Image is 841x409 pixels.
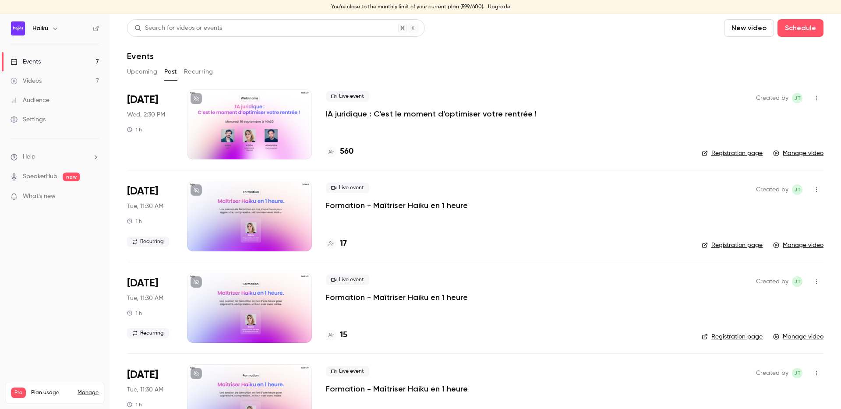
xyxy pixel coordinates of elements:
div: Sep 10 Wed, 2:30 PM (Europe/Paris) [127,89,173,159]
span: Live event [326,366,369,377]
div: Sep 9 Tue, 11:30 AM (Europe/Paris) [127,181,173,251]
span: jean Touzet [792,184,802,195]
h4: 17 [340,238,347,250]
div: Audience [11,96,49,105]
button: Schedule [777,19,823,37]
span: What's new [23,192,56,201]
div: 1 h [127,401,142,408]
span: Plan usage [31,389,72,396]
a: Formation - Maîtriser Haiku en 1 heure [326,200,468,211]
a: Upgrade [488,4,510,11]
div: 1 h [127,218,142,225]
h4: 560 [340,146,353,158]
span: Live event [326,91,369,102]
span: jT [794,276,801,287]
span: jean Touzet [792,276,802,287]
span: Tue, 11:30 AM [127,385,163,394]
button: New video [724,19,774,37]
a: 15 [326,329,347,341]
div: Events [11,57,41,66]
a: Registration page [702,332,763,341]
button: Upcoming [127,65,157,79]
a: Manage video [773,332,823,341]
span: Created by [756,93,788,103]
span: Created by [756,184,788,195]
span: jean Touzet [792,93,802,103]
span: Help [23,152,35,162]
a: Manage video [773,241,823,250]
span: jT [794,184,801,195]
a: IA juridique : C'est le moment d'optimiser votre rentrée ! [326,109,537,119]
div: Settings [11,115,46,124]
a: SpeakerHub [23,172,57,181]
div: Videos [11,77,42,85]
img: Haiku [11,21,25,35]
span: Live event [326,275,369,285]
div: Search for videos or events [134,24,222,33]
span: Live event [326,183,369,193]
a: Formation - Maîtriser Haiku en 1 heure [326,384,468,394]
span: Tue, 11:30 AM [127,294,163,303]
a: Registration page [702,149,763,158]
span: jean Touzet [792,368,802,378]
a: 560 [326,146,353,158]
a: Manage [78,389,99,396]
span: [DATE] [127,93,158,107]
span: jT [794,93,801,103]
span: Created by [756,276,788,287]
button: Past [164,65,177,79]
a: Registration page [702,241,763,250]
span: Pro [11,388,26,398]
div: 1 h [127,310,142,317]
a: Formation - Maîtriser Haiku en 1 heure [326,292,468,303]
span: [DATE] [127,184,158,198]
div: Sep 2 Tue, 11:30 AM (Europe/Paris) [127,273,173,343]
span: Created by [756,368,788,378]
span: [DATE] [127,368,158,382]
span: jT [794,368,801,378]
span: Tue, 11:30 AM [127,202,163,211]
span: new [63,173,80,181]
h6: Haiku [32,24,48,33]
span: [DATE] [127,276,158,290]
a: 17 [326,238,347,250]
span: Wed, 2:30 PM [127,110,165,119]
div: 1 h [127,126,142,133]
li: help-dropdown-opener [11,152,99,162]
button: Recurring [184,65,213,79]
a: Manage video [773,149,823,158]
span: Recurring [127,328,169,338]
span: Recurring [127,236,169,247]
h1: Events [127,51,154,61]
h4: 15 [340,329,347,341]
